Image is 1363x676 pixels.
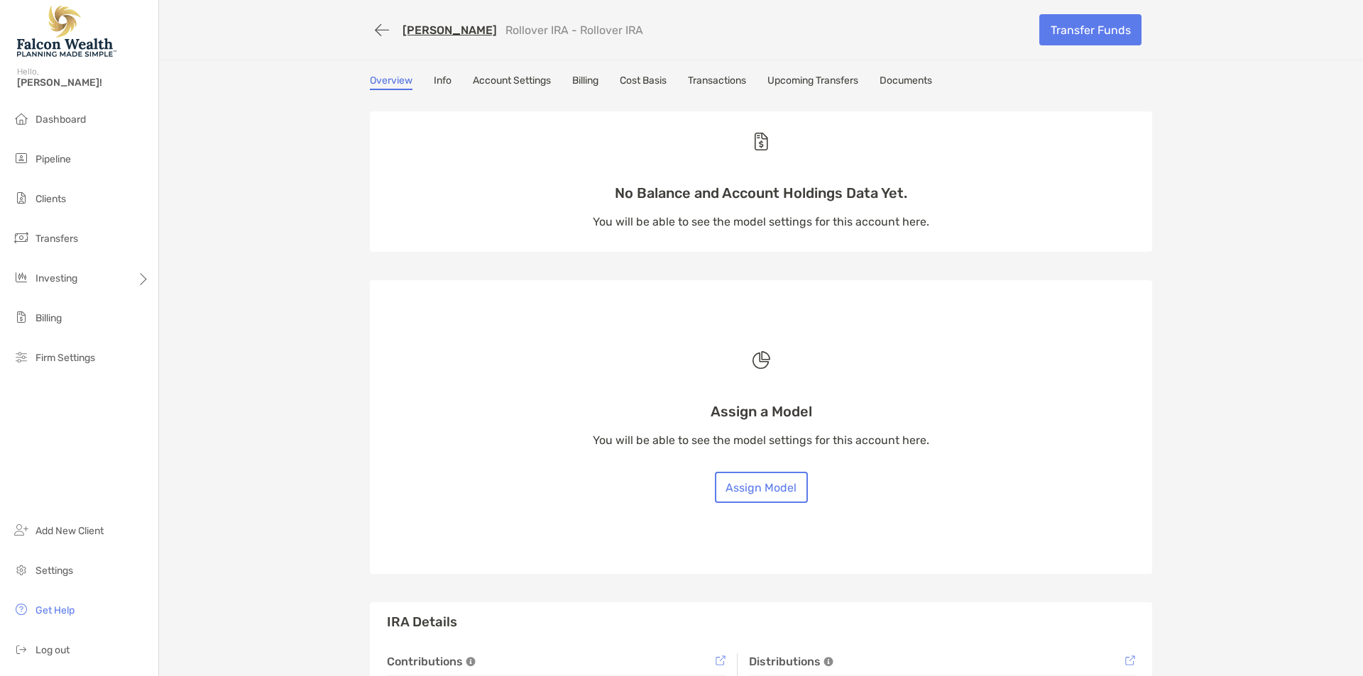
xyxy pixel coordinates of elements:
img: clients icon [13,189,30,206]
img: transfers icon [13,229,30,246]
p: You will be able to see the model settings for this account here. [593,431,929,449]
img: investing icon [13,269,30,286]
img: get-help icon [13,601,30,618]
span: Get Help [35,604,75,616]
img: Tooltip [466,657,476,667]
a: Info [434,74,451,90]
img: billing icon [13,309,30,326]
p: No Balance and Account Holdings Data Yet. [593,184,929,202]
span: Pipeline [35,153,71,165]
a: Transactions [688,74,746,90]
p: Assign a Model [593,403,929,421]
img: Tooltip [823,657,833,667]
img: logout icon [13,641,30,658]
a: Upcoming Transfers [767,74,858,90]
a: Transfer Funds [1039,14,1142,45]
img: Falcon Wealth Planning Logo [17,6,116,57]
span: Dashboard [35,113,86,126]
a: Account Settings [473,74,551,90]
img: dashboard icon [13,110,30,127]
span: Firm Settings [35,352,95,364]
span: Billing [35,312,62,324]
a: Overview [370,74,412,90]
a: [PERSON_NAME] [403,23,497,37]
img: Tooltip [1125,655,1135,665]
img: settings icon [13,561,30,578]
span: [PERSON_NAME]! [17,77,150,89]
img: firm-settings icon [13,348,30,365]
img: add_new_client icon [13,521,30,538]
span: Settings [35,565,73,577]
img: Tooltip [716,655,726,665]
a: Documents [880,74,932,90]
div: Contributions [387,653,726,670]
img: pipeline icon [13,150,30,167]
span: Investing [35,272,77,284]
span: Clients [35,193,66,205]
h3: IRA Details [387,614,1135,631]
p: Rollover IRA - Rollover IRA [505,23,643,37]
span: Log out [35,644,70,656]
span: Add New Client [35,525,104,537]
p: You will be able to see the model settings for this account here. [593,213,929,231]
span: Transfers [35,233,78,245]
button: Assign Model [715,472,808,503]
a: Cost Basis [620,74,667,90]
div: Distributions [749,653,1135,670]
a: Billing [572,74,598,90]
